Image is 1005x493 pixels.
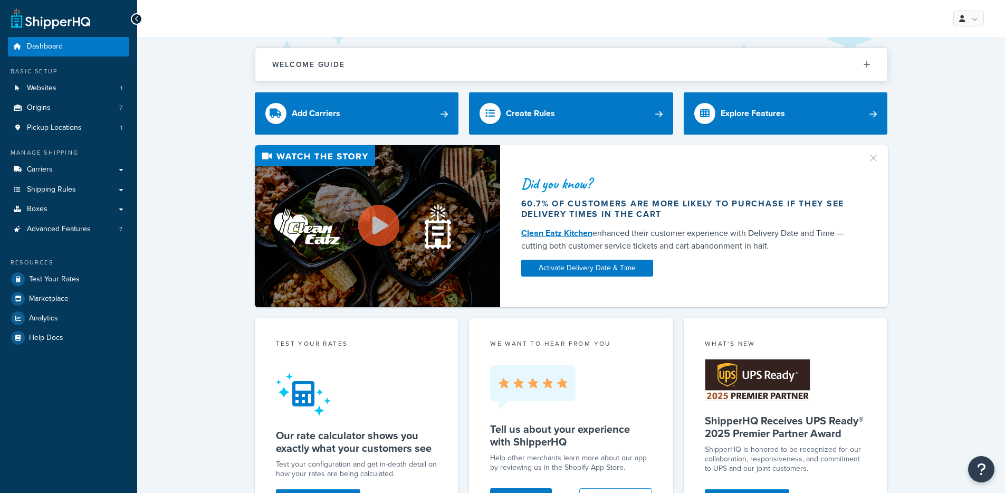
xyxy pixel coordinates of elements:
p: ShipperHQ is honored to be recognized for our collaboration, responsiveness, and commitment to UP... [705,445,867,473]
div: Basic Setup [8,67,129,76]
div: 60.7% of customers are more likely to purchase if they see delivery times in the cart [521,198,855,220]
a: Help Docs [8,328,129,347]
span: 1 [120,84,122,93]
div: Manage Shipping [8,148,129,157]
a: Origins7 [8,98,129,118]
a: Test Your Rates [8,270,129,289]
span: Test Your Rates [29,275,80,284]
div: What's New [705,339,867,351]
button: Welcome Guide [255,48,887,81]
li: Advanced Features [8,220,129,239]
span: 1 [120,124,122,132]
a: Create Rules [469,92,673,135]
a: Dashboard [8,37,129,56]
span: Analytics [29,314,58,323]
a: Marketplace [8,289,129,308]
span: Help Docs [29,334,63,343]
span: Marketplace [29,295,69,304]
span: Boxes [27,205,47,214]
span: Advanced Features [27,225,91,234]
a: Websites1 [8,79,129,98]
a: Analytics [8,309,129,328]
li: Origins [8,98,129,118]
li: Websites [8,79,129,98]
a: Explore Features [684,92,888,135]
li: Pickup Locations [8,118,129,138]
h5: Tell us about your experience with ShipperHQ [490,423,652,448]
a: Boxes [8,200,129,219]
h5: ShipperHQ Receives UPS Ready® 2025 Premier Partner Award [705,414,867,440]
span: 7 [119,225,122,234]
button: Open Resource Center [968,456,994,482]
div: Test your configuration and get in-depth detail on how your rates are being calculated. [276,460,438,479]
span: 7 [119,103,122,112]
span: Shipping Rules [27,185,76,194]
a: Clean Eatz Kitchen [521,227,592,239]
p: Help other merchants learn more about our app by reviewing us in the Shopify App Store. [490,453,652,472]
h5: Our rate calculator shows you exactly what your customers see [276,429,438,454]
h2: Welcome Guide [272,61,345,69]
div: enhanced their customer experience with Delivery Date and Time — cutting both customer service ti... [521,227,855,252]
a: Pickup Locations1 [8,118,129,138]
div: Explore Features [721,106,785,121]
span: Carriers [27,165,53,174]
span: Origins [27,103,51,112]
a: Carriers [8,160,129,179]
div: Create Rules [506,106,555,121]
img: Video thumbnail [255,145,500,307]
div: Did you know? [521,176,855,191]
div: Resources [8,258,129,267]
span: Pickup Locations [27,124,82,132]
a: Activate Delivery Date & Time [521,260,653,277]
div: Test your rates [276,339,438,351]
span: Websites [27,84,56,93]
a: Shipping Rules [8,180,129,200]
a: Add Carriers [255,92,459,135]
p: we want to hear from you [490,339,652,348]
div: Add Carriers [292,106,340,121]
span: Dashboard [27,42,63,51]
a: Advanced Features7 [8,220,129,239]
